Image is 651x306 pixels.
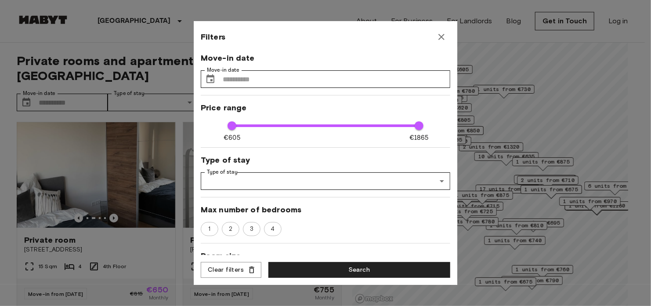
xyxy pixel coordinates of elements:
[245,225,258,233] span: 3
[264,222,282,236] div: 4
[201,53,450,63] span: Move-in date
[266,225,279,233] span: 4
[243,222,260,236] div: 3
[201,251,450,261] span: Room size
[202,70,219,88] button: Choose date
[207,168,238,176] label: Type of stay
[409,133,429,142] span: €1865
[207,66,239,74] label: Move-in date
[268,262,450,278] button: Search
[201,32,225,42] span: Filters
[201,102,450,113] span: Price range
[224,133,240,142] span: €605
[201,204,450,215] span: Max number of bedrooms
[201,155,450,165] span: Type of stay
[201,222,218,236] div: 1
[203,225,215,233] span: 1
[224,225,237,233] span: 2
[222,222,239,236] div: 2
[201,262,261,278] button: Clear filters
